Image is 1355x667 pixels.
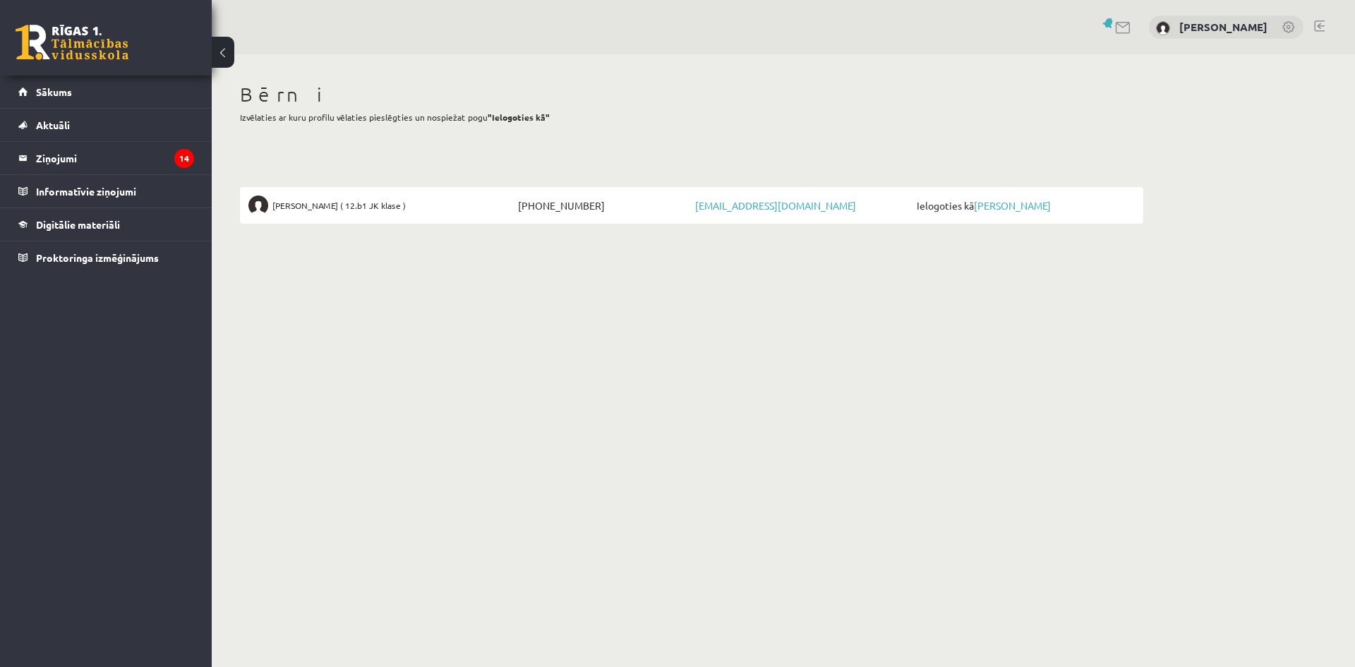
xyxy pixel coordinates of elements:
a: Proktoringa izmēģinājums [18,241,194,274]
img: Gunita Juškeviča [248,196,268,215]
a: [PERSON_NAME] [1179,20,1267,34]
span: [PERSON_NAME] ( 12.b1 JK klase ) [272,196,406,215]
span: Ielogoties kā [913,196,1135,215]
legend: Informatīvie ziņojumi [36,175,194,208]
a: [EMAIL_ADDRESS][DOMAIN_NAME] [695,199,856,212]
a: Digitālie materiāli [18,208,194,241]
span: Sākums [36,85,72,98]
span: Proktoringa izmēģinājums [36,251,159,264]
img: Gita Juškeviča [1156,21,1170,35]
a: Rīgas 1. Tālmācības vidusskola [16,25,128,60]
span: Digitālie materiāli [36,218,120,231]
a: Sākums [18,76,194,108]
i: 14 [174,149,194,168]
legend: Ziņojumi [36,142,194,174]
a: Informatīvie ziņojumi [18,175,194,208]
b: "Ielogoties kā" [488,112,550,123]
a: Ziņojumi14 [18,142,194,174]
a: Aktuāli [18,109,194,141]
a: [PERSON_NAME] [974,199,1051,212]
span: [PHONE_NUMBER] [514,196,692,215]
span: Aktuāli [36,119,70,131]
p: Izvēlaties ar kuru profilu vēlaties pieslēgties un nospiežat pogu [240,111,1143,124]
h1: Bērni [240,83,1143,107]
